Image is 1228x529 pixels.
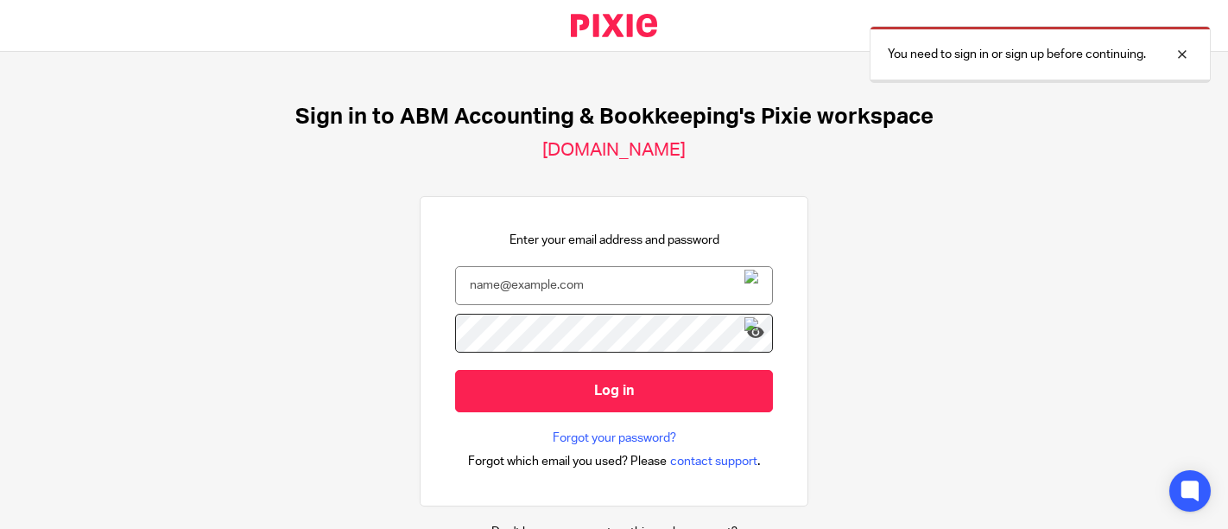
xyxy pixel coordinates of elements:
[510,232,719,249] p: Enter your email address and password
[542,139,686,162] h2: [DOMAIN_NAME]
[888,46,1146,63] p: You need to sign in or sign up before continuing.
[670,453,757,470] span: contact support
[295,104,934,131] h1: Sign in to ABM Accounting & Bookkeeping's Pixie workspace
[455,370,773,412] input: Log in
[455,266,773,305] input: name@example.com
[468,453,667,470] span: Forgot which email you used? Please
[553,430,676,447] a: Forgot your password?
[468,451,761,471] div: .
